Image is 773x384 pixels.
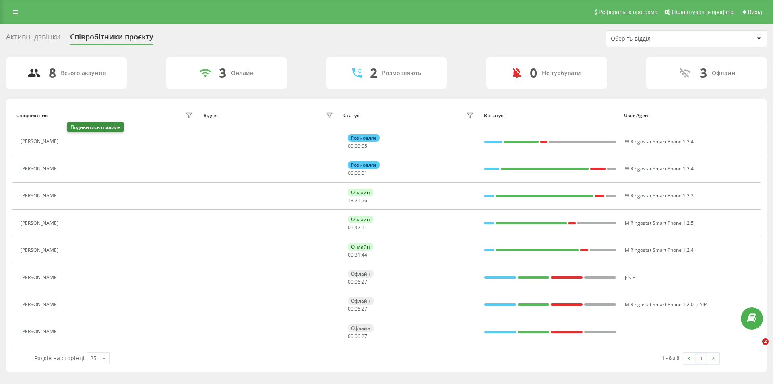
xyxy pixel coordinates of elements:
[625,192,694,199] span: W Ringostat Smart Phone 1.2.3
[203,113,217,118] div: Відділ
[599,9,658,15] span: Реферальна програма
[370,65,377,81] div: 2
[382,70,421,77] div: Розмовляють
[672,9,734,15] span: Налаштування профілю
[219,65,226,81] div: 3
[355,197,360,204] span: 21
[348,170,367,176] div: : :
[348,225,367,230] div: : :
[355,251,360,258] span: 31
[348,334,367,339] div: : :
[362,333,367,340] span: 27
[348,197,353,204] span: 13
[348,270,374,278] div: Офлайн
[21,302,60,307] div: [PERSON_NAME]
[362,197,367,204] span: 56
[21,193,60,199] div: [PERSON_NAME]
[355,170,360,176] span: 00
[34,354,85,362] span: Рядків на сторінці
[21,166,60,172] div: [PERSON_NAME]
[16,113,48,118] div: Співробітник
[21,329,60,334] div: [PERSON_NAME]
[700,65,707,81] div: 3
[362,224,367,231] span: 11
[67,122,124,132] div: Подивитись профіль
[695,353,707,364] a: 1
[348,324,374,332] div: Офлайн
[611,35,707,42] div: Оберіть відділ
[348,224,353,231] span: 01
[625,301,694,308] span: M Ringostat Smart Phone 1.2.0
[21,220,60,226] div: [PERSON_NAME]
[355,143,360,149] span: 00
[90,354,97,362] div: 25
[625,220,694,226] span: M Ringostat Smart Phone 1.2.5
[348,333,353,340] span: 00
[21,275,60,280] div: [PERSON_NAME]
[625,138,694,145] span: W Ringostat Smart Phone 1.2.4
[355,278,360,285] span: 06
[348,252,367,258] div: : :
[662,354,679,362] div: 1 - 8 з 8
[21,247,60,253] div: [PERSON_NAME]
[348,143,353,149] span: 00
[712,70,735,77] div: Офлайн
[542,70,581,77] div: Не турбувати
[355,333,360,340] span: 06
[348,305,353,312] span: 00
[362,278,367,285] span: 27
[348,143,367,149] div: : :
[231,70,254,77] div: Онлайн
[348,297,374,305] div: Офлайн
[348,134,380,142] div: Розмовляє
[748,9,762,15] span: Вихід
[21,139,60,144] div: [PERSON_NAME]
[348,216,373,223] div: Онлайн
[61,70,106,77] div: Всього акаунтів
[625,247,694,253] span: M Ringostat Smart Phone 1.2.4
[530,65,537,81] div: 0
[49,65,56,81] div: 8
[362,305,367,312] span: 27
[484,113,617,118] div: В статусі
[362,251,367,258] span: 44
[762,338,769,345] span: 2
[348,161,380,169] div: Розмовляє
[696,301,707,308] span: JsSIP
[348,243,373,251] div: Онлайн
[348,170,353,176] span: 00
[746,338,765,358] iframe: Intercom live chat
[343,113,359,118] div: Статус
[625,165,694,172] span: W Ringostat Smart Phone 1.2.4
[355,305,360,312] span: 06
[348,279,367,285] div: : :
[362,143,367,149] span: 05
[362,170,367,176] span: 01
[355,224,360,231] span: 42
[348,306,367,312] div: : :
[348,198,367,203] div: : :
[348,189,373,196] div: Онлайн
[70,33,153,45] div: Співробітники проєкту
[624,113,757,118] div: User Agent
[625,274,635,281] span: JsSIP
[348,278,353,285] span: 00
[6,33,60,45] div: Активні дзвінки
[348,251,353,258] span: 00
